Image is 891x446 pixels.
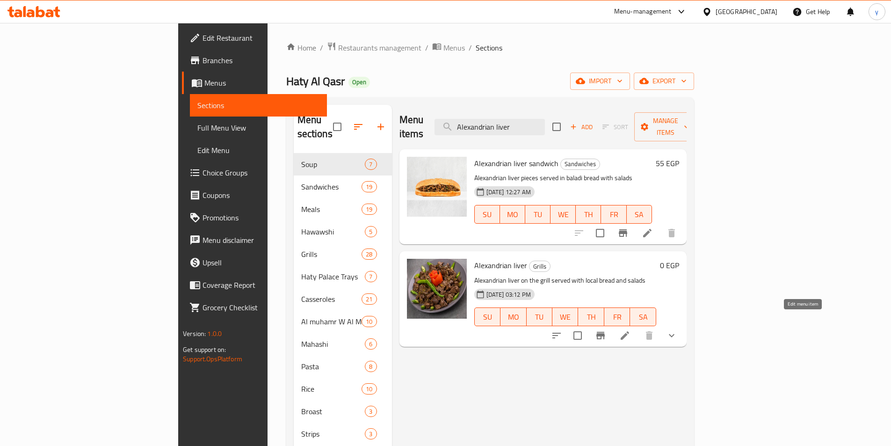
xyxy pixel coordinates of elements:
button: FR [604,307,630,326]
div: Menu-management [614,6,672,17]
div: Al muhamr W Al Myshamer10 [294,310,392,333]
button: FR [601,205,626,224]
span: Coverage Report [203,279,319,291]
a: Support.OpsPlatform [183,353,242,365]
span: Menus [443,42,465,53]
div: items [365,159,377,170]
button: TH [576,205,601,224]
button: show more [660,324,683,347]
button: import [570,73,630,90]
span: Promotions [203,212,319,223]
span: SU [478,208,496,221]
div: items [365,271,377,282]
a: Menus [432,42,465,54]
span: export [641,75,687,87]
span: import [578,75,623,87]
span: Edit Restaurant [203,32,319,44]
span: SA [630,208,648,221]
img: Alexandrian liver [407,259,467,319]
span: Sections [197,100,319,111]
span: Grills [301,249,362,260]
a: Edit menu item [642,227,653,239]
nav: breadcrumb [286,42,694,54]
span: 3 [365,430,376,439]
span: Alexandrian liver sandwich [474,156,558,170]
span: 1.0.0 [207,328,222,340]
span: TH [580,208,597,221]
span: WE [556,310,574,324]
button: WE [552,307,578,326]
span: Broast [301,406,365,417]
span: 6 [365,340,376,349]
span: 5 [365,227,376,236]
span: Soup [301,159,365,170]
span: TH [582,310,600,324]
button: delete [638,324,660,347]
div: items [365,338,377,350]
span: Al muhamr W Al Myshamer [301,316,362,327]
div: items [362,181,377,192]
span: Mahashi [301,338,365,350]
span: 7 [365,272,376,281]
button: Manage items [634,112,697,141]
span: Strips [301,428,365,439]
span: Select to update [590,223,610,243]
li: / [469,42,472,53]
div: Sandwiches19 [294,175,392,198]
button: delete [660,222,683,244]
div: Meals19 [294,198,392,220]
a: Restaurants management [327,42,421,54]
span: Add item [566,120,596,134]
span: Sandwiches [301,181,362,192]
div: items [362,249,377,260]
a: Edit Menu [190,139,327,161]
input: search [435,119,545,135]
span: Edit Menu [197,145,319,156]
span: Open [348,78,370,86]
span: SA [634,310,652,324]
div: Meals [301,204,362,215]
div: items [365,428,377,439]
p: Alexandrian liver pieces served in baladi bread with salads [474,172,652,184]
span: [DATE] 03:12 PM [483,290,535,299]
a: Menus [182,72,327,94]
button: Branch-specific-item [612,222,634,244]
span: MO [504,208,522,221]
div: Strips3 [294,423,392,445]
div: items [362,383,377,395]
div: items [362,293,377,305]
a: Branches [182,49,327,72]
a: Sections [190,94,327,117]
span: Menu disclaimer [203,234,319,246]
svg: Show Choices [666,330,677,341]
button: SA [627,205,652,224]
h2: Menu items [399,113,424,141]
div: Soup7 [294,153,392,175]
button: SU [474,205,500,224]
span: Manage items [642,115,689,139]
div: Haty Palace Trays [301,271,365,282]
span: 7 [365,160,376,169]
span: Sections [476,42,502,53]
span: TU [529,208,547,221]
span: Haty Al Qasr [286,71,345,92]
span: 10 [362,317,376,326]
p: Alexandrian liver on the grill served with local bread and salads [474,275,656,286]
span: 8 [365,362,376,371]
span: TU [530,310,549,324]
div: Rice10 [294,378,392,400]
button: TU [525,205,551,224]
a: Coupons [182,184,327,206]
span: Branches [203,55,319,66]
span: Alexandrian liver [474,258,527,272]
span: Add [569,122,594,132]
span: Get support on: [183,344,226,356]
button: export [634,73,694,90]
div: items [365,226,377,237]
div: items [362,204,377,215]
